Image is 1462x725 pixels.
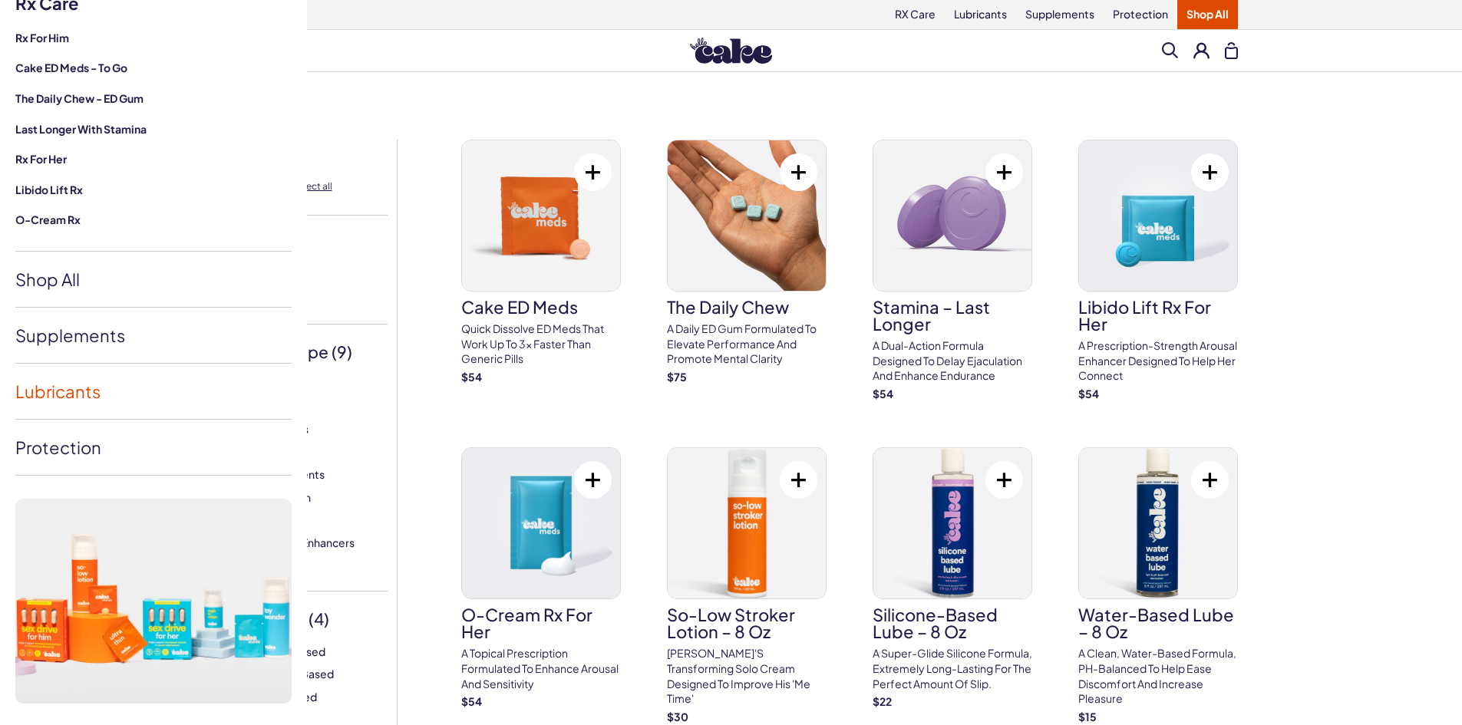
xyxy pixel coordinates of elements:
[667,447,827,724] a: So-Low Stroker Lotion – 8 ozSo-Low Stroker Lotion – 8 oz[PERSON_NAME]'s transforming solo cream d...
[461,606,621,640] h3: O-Cream Rx for Her
[15,420,292,475] a: Protection
[1078,646,1238,706] p: A clean, water-based formula, pH-balanced to help ease discomfort and increase pleasure
[461,370,482,384] strong: $ 54
[873,448,1031,598] img: Silicone-Based Lube – 8 oz
[1078,140,1238,401] a: Libido Lift Rx For HerLibido Lift Rx For HerA prescription-strength arousal enhancer designed to ...
[1079,140,1237,291] img: Libido Lift Rx For Her
[667,710,688,723] strong: $ 30
[873,447,1032,709] a: Silicone-Based Lube – 8 ozSilicone-Based Lube – 8 ozA super-glide silicone formula, extremely lon...
[873,387,893,400] strong: $ 54
[461,140,621,384] a: Cake ED MedsCake ED MedsQuick dissolve ED Meds that work up to 3x faster than generic pills$54
[462,140,620,291] img: Cake ED Meds
[873,140,1031,291] img: Stamina – Last Longer
[667,298,827,315] h3: The Daily Chew
[667,321,827,367] p: A Daily ED Gum Formulated To Elevate Performance And Promote Mental Clarity
[15,122,147,136] a: Last Longer with Stamina
[15,308,292,363] a: Supplements
[668,140,826,291] img: The Daily Chew
[1079,448,1237,598] img: Water-Based Lube – 8 oz
[690,38,772,64] img: Hello Cake
[873,606,1032,640] h3: Silicone-Based Lube – 8 oz
[667,646,827,706] p: [PERSON_NAME]'s transforming solo cream designed to improve his 'me time'
[1078,710,1097,723] strong: $ 15
[873,298,1032,332] h3: Stamina – Last Longer
[461,646,621,691] p: A topical prescription formulated to enhance arousal and sensitivity
[668,448,826,598] img: So-Low Stroker Lotion – 8 oz
[15,252,292,307] a: Shop All
[461,298,621,315] h3: Cake ED Meds
[15,152,292,167] a: Rx For Her
[873,694,892,708] strong: $ 22
[462,448,620,598] img: O-Cream Rx for Her
[667,606,827,640] h3: So-Low Stroker Lotion – 8 oz
[1078,447,1238,724] a: Water-Based Lube – 8 ozWater-Based Lube – 8 ozA clean, water-based formula, pH-balanced to help e...
[15,213,81,226] a: O-Cream Rx
[1078,298,1238,332] h3: Libido Lift Rx For Her
[873,646,1032,691] p: A super-glide silicone formula, extremely long-lasting for the perfect amount of slip.
[15,364,292,419] a: Lubricants
[667,140,827,384] a: The Daily ChewThe Daily ChewA Daily ED Gum Formulated To Elevate Performance And Promote Mental C...
[1078,606,1238,640] h3: Water-Based Lube – 8 oz
[873,338,1032,384] p: A dual-action formula designed to delay ejaculation and enhance endurance
[461,694,482,708] strong: $ 54
[1078,338,1238,384] p: A prescription-strength arousal enhancer designed to help her connect
[1078,387,1099,400] strong: $ 54
[461,447,621,709] a: O-Cream Rx for HerO-Cream Rx for HerA topical prescription formulated to enhance arousal and sens...
[15,91,144,105] a: The Daily Chew - ED Gum
[15,183,83,196] a: Libido Lift Rx
[15,499,292,704] img: d-img01
[15,31,292,46] a: Rx For Him
[461,321,621,367] p: Quick dissolve ED Meds that work up to 3x faster than generic pills
[15,61,127,74] a: Cake ED Meds - To Go
[667,370,687,384] strong: $ 75
[873,140,1032,401] a: Stamina – Last LongerStamina – Last LongerA dual-action formula designed to delay ejaculation and...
